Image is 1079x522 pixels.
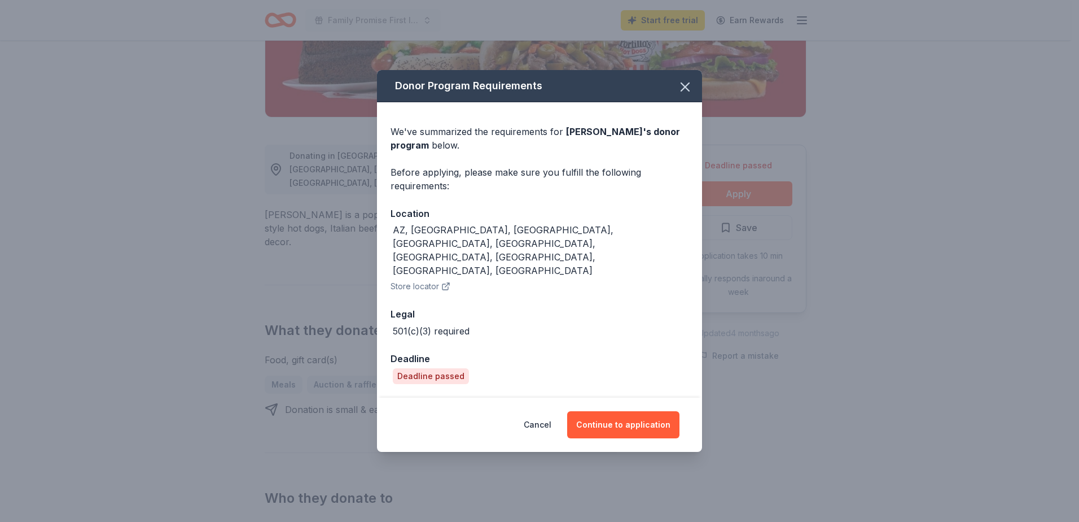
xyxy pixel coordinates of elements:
[391,206,688,221] div: Location
[391,166,688,193] div: Before applying, please make sure you fulfill the following requirements:
[391,351,688,366] div: Deadline
[391,125,688,152] div: We've summarized the requirements for below.
[391,280,450,293] button: Store locator
[393,368,469,384] div: Deadline passed
[393,223,688,277] div: AZ, [GEOGRAPHIC_DATA], [GEOGRAPHIC_DATA], [GEOGRAPHIC_DATA], [GEOGRAPHIC_DATA], [GEOGRAPHIC_DATA]...
[393,324,470,338] div: 501(c)(3) required
[567,411,679,438] button: Continue to application
[391,307,688,321] div: Legal
[524,411,551,438] button: Cancel
[377,70,702,102] div: Donor Program Requirements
